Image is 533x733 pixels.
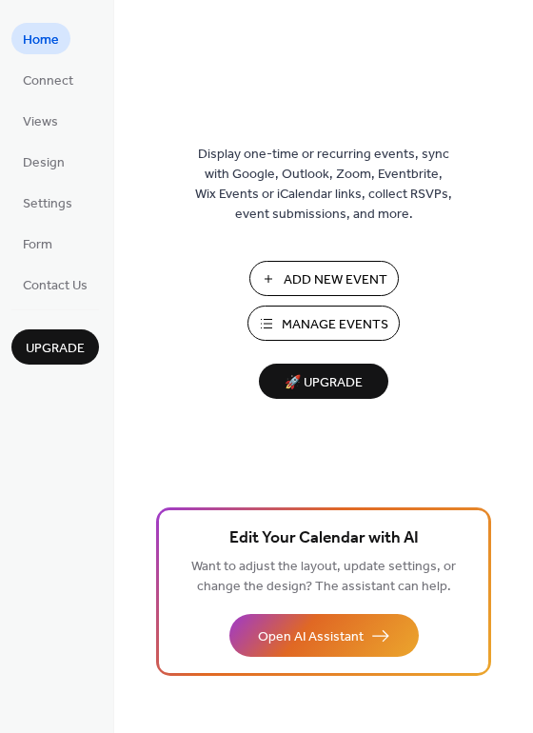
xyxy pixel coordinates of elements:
[23,153,65,173] span: Design
[11,268,99,300] a: Contact Us
[23,71,73,91] span: Connect
[258,627,364,647] span: Open AI Assistant
[11,64,85,95] a: Connect
[11,329,99,365] button: Upgrade
[191,554,456,600] span: Want to adjust the layout, update settings, or change the design? The assistant can help.
[11,187,84,218] a: Settings
[282,315,388,335] span: Manage Events
[23,30,59,50] span: Home
[26,339,85,359] span: Upgrade
[259,364,388,399] button: 🚀 Upgrade
[23,235,52,255] span: Form
[23,112,58,132] span: Views
[11,105,69,136] a: Views
[195,145,452,225] span: Display one-time or recurring events, sync with Google, Outlook, Zoom, Eventbrite, Wix Events or ...
[11,228,64,259] a: Form
[11,146,76,177] a: Design
[23,276,88,296] span: Contact Us
[249,261,399,296] button: Add New Event
[23,194,72,214] span: Settings
[284,270,387,290] span: Add New Event
[11,23,70,54] a: Home
[229,525,419,552] span: Edit Your Calendar with AI
[270,370,377,396] span: 🚀 Upgrade
[229,614,419,657] button: Open AI Assistant
[247,306,400,341] button: Manage Events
